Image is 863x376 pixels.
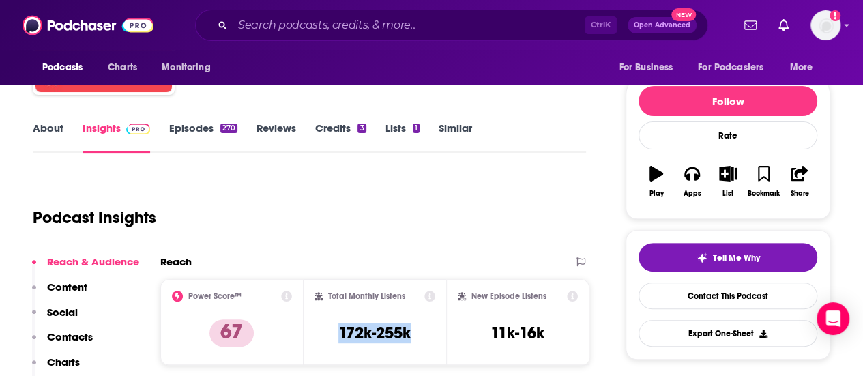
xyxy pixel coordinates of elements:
[639,157,674,206] button: Play
[33,121,63,153] a: About
[33,55,100,81] button: open menu
[23,12,153,38] img: Podchaser - Follow, Share and Rate Podcasts
[439,121,472,153] a: Similar
[413,124,420,133] div: 1
[585,16,617,34] span: Ctrl K
[257,121,296,153] a: Reviews
[722,190,733,198] div: List
[639,243,817,272] button: tell me why sparkleTell Me Why
[713,252,760,263] span: Tell Me Why
[83,121,150,153] a: InsightsPodchaser Pro
[710,157,746,206] button: List
[32,280,87,306] button: Content
[773,14,794,37] a: Show notifications dropdown
[810,10,840,40] span: Logged in as mdekoning
[790,58,813,77] span: More
[619,58,673,77] span: For Business
[33,207,156,228] h1: Podcast Insights
[233,14,585,36] input: Search podcasts, credits, & more...
[169,121,237,153] a: Episodes270
[32,306,78,331] button: Social
[160,255,192,268] h2: Reach
[108,58,137,77] span: Charts
[47,280,87,293] p: Content
[810,10,840,40] button: Show profile menu
[220,124,237,133] div: 270
[628,17,697,33] button: Open AdvancedNew
[684,190,701,198] div: Apps
[674,157,710,206] button: Apps
[338,323,411,343] h3: 172k-255k
[609,55,690,81] button: open menu
[152,55,228,81] button: open menu
[47,330,93,343] p: Contacts
[739,14,762,37] a: Show notifications dropdown
[697,252,707,263] img: tell me why sparkle
[126,124,150,134] img: Podchaser Pro
[188,291,242,301] h2: Power Score™
[491,323,544,343] h3: 11k-16k
[671,8,696,21] span: New
[639,121,817,149] div: Rate
[639,86,817,116] button: Follow
[357,124,366,133] div: 3
[782,157,817,206] button: Share
[47,255,139,268] p: Reach & Audience
[328,291,405,301] h2: Total Monthly Listens
[817,302,849,335] div: Open Intercom Messenger
[195,10,708,41] div: Search podcasts, credits, & more...
[47,356,80,368] p: Charts
[698,58,763,77] span: For Podcasters
[32,330,93,356] button: Contacts
[780,55,830,81] button: open menu
[746,157,781,206] button: Bookmark
[32,255,139,280] button: Reach & Audience
[42,58,83,77] span: Podcasts
[99,55,145,81] a: Charts
[47,306,78,319] p: Social
[634,22,690,29] span: Open Advanced
[748,190,780,198] div: Bookmark
[689,55,783,81] button: open menu
[810,10,840,40] img: User Profile
[649,190,664,198] div: Play
[790,190,808,198] div: Share
[639,320,817,347] button: Export One-Sheet
[209,319,254,347] p: 67
[315,121,366,153] a: Credits3
[471,291,546,301] h2: New Episode Listens
[162,58,210,77] span: Monitoring
[639,283,817,309] a: Contact This Podcast
[830,10,840,21] svg: Add a profile image
[385,121,420,153] a: Lists1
